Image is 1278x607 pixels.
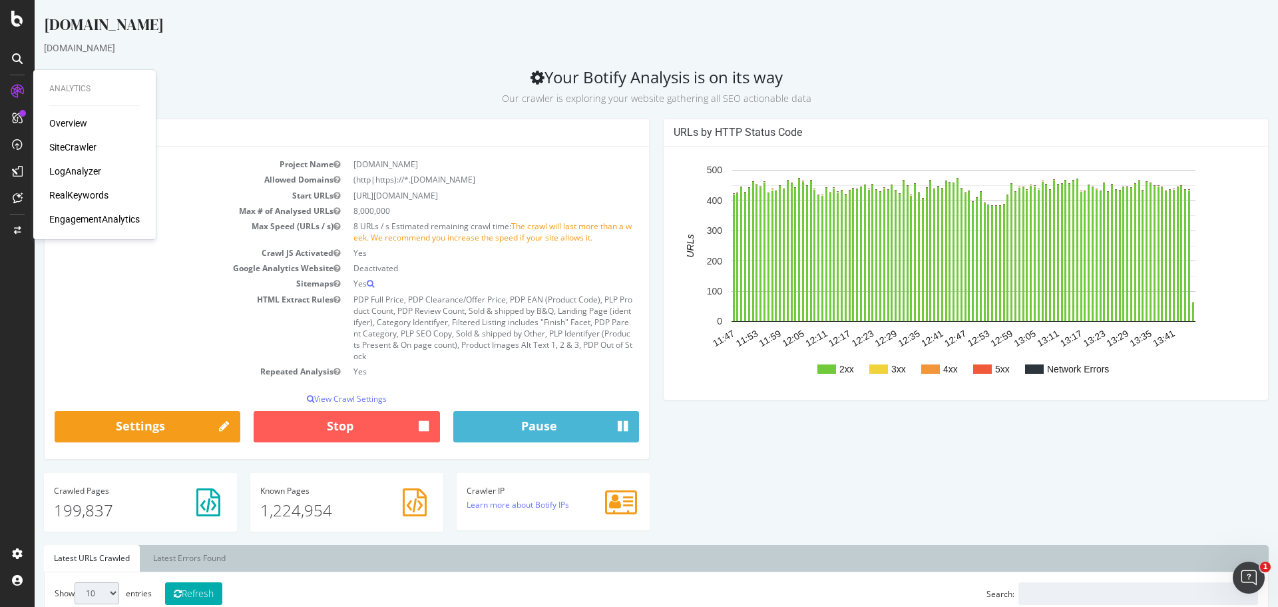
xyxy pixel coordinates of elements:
[19,499,192,522] p: 199,837
[682,316,688,327] text: 0
[312,261,604,276] td: Deactivated
[319,221,597,243] span: The crawl will last more than a week. We recommend you increase the speed if your site allows it.
[419,411,604,443] button: Pause
[219,411,405,443] button: Stop
[312,157,604,172] td: [DOMAIN_NAME]
[745,328,771,348] text: 12:05
[20,292,312,364] td: HTML Extract Rules
[226,486,399,495] h4: Pages Known
[805,364,819,374] text: 2xx
[672,286,688,297] text: 100
[908,328,934,348] text: 12:47
[952,582,1223,605] label: Search:
[20,126,604,139] h4: Analysis Settings
[977,328,1003,348] text: 13:05
[1012,364,1074,374] text: Network Errors
[20,172,312,187] td: Allowed Domains
[815,328,841,348] text: 12:23
[20,245,312,261] td: Crawl JS Activated
[49,83,140,95] div: Analytics
[20,203,312,219] td: Max # of Analysed URLs
[1116,328,1142,348] text: 13:41
[955,328,980,348] text: 12:59
[839,328,865,348] text: 12:29
[1047,328,1073,348] text: 13:23
[312,292,604,364] td: PDP Full Price, PDP Clearance/Offer Price, PDP EAN (Product Code), PLP Product Count, PDP Review ...
[312,219,604,245] td: 8 URLs / s Estimated remaining crawl time:
[639,157,1219,390] svg: A chart.
[672,165,688,176] text: 500
[49,189,108,202] a: RealKeywords
[20,261,312,276] td: Google Analytics Website
[639,126,1223,139] h4: URLs by HTTP Status Code
[108,545,201,572] a: Latest Errors Found
[909,364,923,374] text: 4xx
[19,486,192,495] h4: Pages Crawled
[20,393,604,404] p: View Crawl Settings
[672,225,688,236] text: 300
[984,582,1223,605] input: Search:
[861,328,887,348] text: 12:35
[9,68,1234,105] h2: Your Botify Analysis is on its way
[20,219,312,245] td: Max Speed (URLs / s)
[700,328,726,348] text: 11:53
[312,203,604,219] td: 8,000,000
[49,165,101,178] a: LogAnalyzer
[312,364,604,379] td: Yes
[432,486,605,495] h4: Crawler IP
[885,328,911,348] text: 12:41
[20,157,312,172] td: Project Name
[20,276,312,291] td: Sitemaps
[312,172,604,187] td: (http|https)://*.[DOMAIN_NAME]
[1093,328,1119,348] text: 13:35
[650,235,661,258] text: URLs
[931,328,957,348] text: 12:53
[20,411,206,443] a: Settings
[49,213,140,226] a: EngagementAnalytics
[960,364,975,374] text: 5xx
[723,328,749,348] text: 11:59
[312,188,604,203] td: [URL][DOMAIN_NAME]
[769,328,795,348] text: 12:11
[20,582,117,604] label: Show entries
[857,364,871,374] text: 3xx
[1024,328,1050,348] text: 13:17
[312,245,604,261] td: Yes
[676,328,702,348] text: 11:47
[20,188,312,203] td: Start URLs
[9,545,105,572] a: Latest URLs Crawled
[49,117,87,130] a: Overview
[1000,328,1026,348] text: 13:11
[226,499,399,522] p: 1,224,954
[9,13,1234,41] div: [DOMAIN_NAME]
[312,276,604,291] td: Yes
[9,41,1234,55] div: [DOMAIN_NAME]
[1260,562,1271,572] span: 1
[672,195,688,206] text: 400
[40,582,85,604] select: Showentries
[672,256,688,267] text: 200
[130,582,188,605] button: Refresh
[1070,328,1096,348] text: 13:29
[49,141,97,154] a: SiteCrawler
[432,499,534,510] a: Learn more about Botify IPs
[1233,562,1265,594] iframe: Intercom live chat
[467,92,777,105] small: Our crawler is exploring your website gathering all SEO actionable data
[792,328,818,348] text: 12:17
[20,364,312,379] td: Repeated Analysis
